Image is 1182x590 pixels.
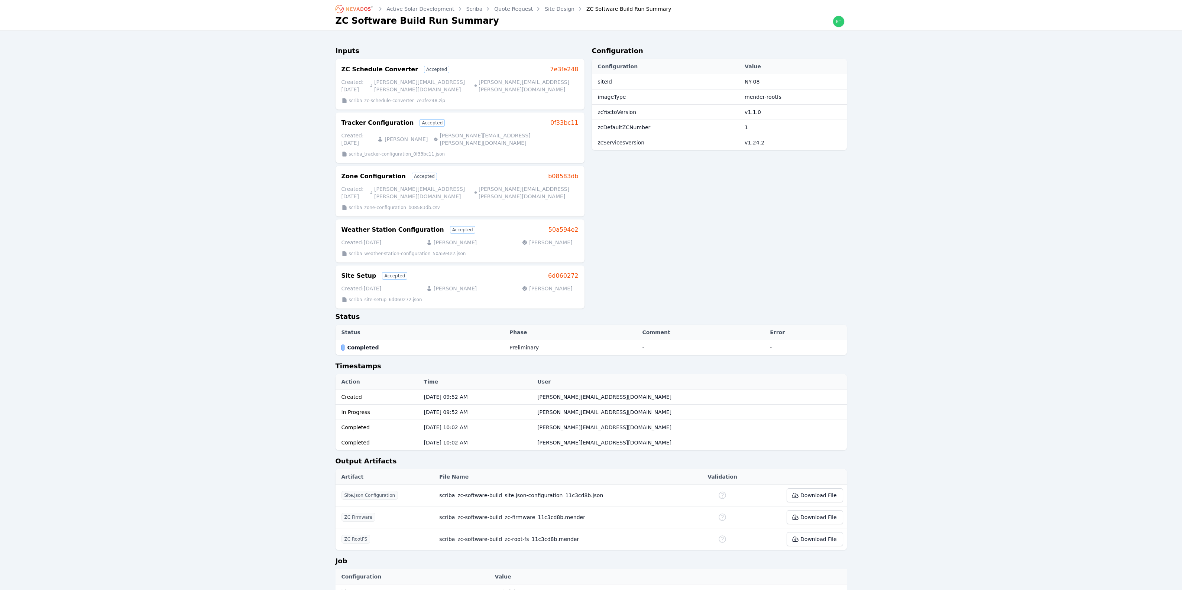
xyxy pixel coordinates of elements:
[336,325,506,340] th: Status
[576,5,671,13] div: ZC Software Build Run Summary
[347,344,379,351] span: Completed
[522,239,572,246] p: [PERSON_NAME]
[639,340,767,355] td: -
[787,532,843,546] button: Download File
[420,389,534,405] td: [DATE] 09:52 AM
[341,78,364,93] p: Created: [DATE]
[494,5,533,13] a: Quote Request
[341,65,418,74] h3: ZC Schedule Converter
[434,132,572,147] p: [PERSON_NAME][EMAIL_ADDRESS][PERSON_NAME][DOMAIN_NAME]
[534,389,846,405] td: [PERSON_NAME][EMAIL_ADDRESS][DOMAIN_NAME]
[341,535,370,544] span: ZC RootFS
[420,435,534,450] td: [DATE] 10:02 AM
[336,374,420,389] th: Action
[766,340,846,355] td: -
[718,491,727,500] div: No Schema
[336,361,847,374] h2: Timestamps
[548,271,578,280] a: 6d060272
[341,271,376,280] h3: Site Setup
[450,226,475,234] div: Accepted
[336,46,584,59] h2: Inputs
[341,408,417,416] div: In Progress
[741,74,846,89] td: NY-08
[341,185,364,200] p: Created: [DATE]
[718,535,727,544] div: No Schema
[639,325,767,340] th: Comment
[349,205,440,211] p: scriba_zone-configuration_b08583db.csv
[787,510,843,524] button: Download File
[341,393,417,401] div: Created
[341,239,381,246] p: Created: [DATE]
[336,456,847,469] h2: Output Artifacts
[741,120,846,135] td: 1
[370,78,468,93] p: [PERSON_NAME][EMAIL_ADDRESS][PERSON_NAME][DOMAIN_NAME]
[349,151,445,157] p: scriba_tracker-configuration_0f33bc11.json
[341,285,381,292] p: Created: [DATE]
[439,492,603,498] span: scriba_zc-software-build_site.json-configuration_11c3cd8b.json
[387,5,454,13] a: Active Solar Development
[426,239,477,246] p: [PERSON_NAME]
[412,173,437,180] div: Accepted
[336,312,847,325] h2: Status
[550,118,578,127] a: 0f33bc11
[439,514,585,520] span: scriba_zc-software-build_zc-firmware_11c3cd8b.mender
[694,469,751,485] th: Validation
[534,405,846,420] td: [PERSON_NAME][EMAIL_ADDRESS][DOMAIN_NAME]
[741,105,846,120] td: v1.1.0
[592,59,741,74] th: Configuration
[370,185,468,200] p: [PERSON_NAME][EMAIL_ADDRESS][PERSON_NAME][DOMAIN_NAME]
[341,513,375,522] span: ZC Firmware
[718,513,727,522] div: No Schema
[466,5,483,13] a: Scriba
[534,374,846,389] th: User
[741,59,846,74] th: Value
[522,285,572,292] p: [PERSON_NAME]
[341,132,372,147] p: Created: [DATE]
[336,15,499,27] h1: ZC Software Build Run Summary
[548,172,578,181] a: b08583db
[545,5,574,13] a: Site Design
[424,66,449,73] div: Accepted
[382,272,407,280] div: Accepted
[534,435,846,450] td: [PERSON_NAME][EMAIL_ADDRESS][DOMAIN_NAME]
[341,439,417,446] div: Completed
[420,405,534,420] td: [DATE] 09:52 AM
[766,325,846,340] th: Error
[341,491,398,500] span: Site.json Configuration
[474,185,573,200] p: [PERSON_NAME][EMAIL_ADDRESS][PERSON_NAME][DOMAIN_NAME]
[349,251,466,257] p: scriba_weather-station-configuration_50a594e2.json
[548,225,579,234] a: 50a594e2
[741,135,846,150] td: v1.24.2
[598,140,645,146] span: zcServicesVersion
[341,424,417,431] div: Completed
[349,297,422,303] p: scriba_site-setup_6d060272.json
[336,569,491,584] th: Configuration
[598,124,651,130] span: zcDefaultZCNumber
[598,79,612,85] span: siteId
[426,285,477,292] p: [PERSON_NAME]
[787,488,843,502] button: Download File
[506,325,639,340] th: Phase
[420,420,534,435] td: [DATE] 10:02 AM
[534,420,846,435] td: [PERSON_NAME][EMAIL_ADDRESS][DOMAIN_NAME]
[509,344,539,351] div: Preliminary
[435,469,694,485] th: File Name
[341,225,444,234] h3: Weather Station Configuration
[349,98,446,104] p: scriba_zc-schedule-converter_7e3fe248.zip
[474,78,573,93] p: [PERSON_NAME][EMAIL_ADDRESS][PERSON_NAME][DOMAIN_NAME]
[592,46,847,59] h2: Configuration
[377,132,428,147] p: [PERSON_NAME]
[598,109,637,115] span: zcYoctoVersion
[550,65,578,74] a: 7e3fe248
[741,89,846,105] td: mender-rootfs
[491,569,847,584] th: Value
[420,374,534,389] th: Time
[420,119,445,127] div: Accepted
[341,118,414,127] h3: Tracker Configuration
[833,16,845,27] img: ethan.harte@nevados.solar
[336,3,671,15] nav: Breadcrumb
[336,469,436,485] th: Artifact
[336,556,847,569] h2: Job
[439,536,579,542] span: scriba_zc-software-build_zc-root-fs_11c3cd8b.mender
[598,94,626,100] span: imageType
